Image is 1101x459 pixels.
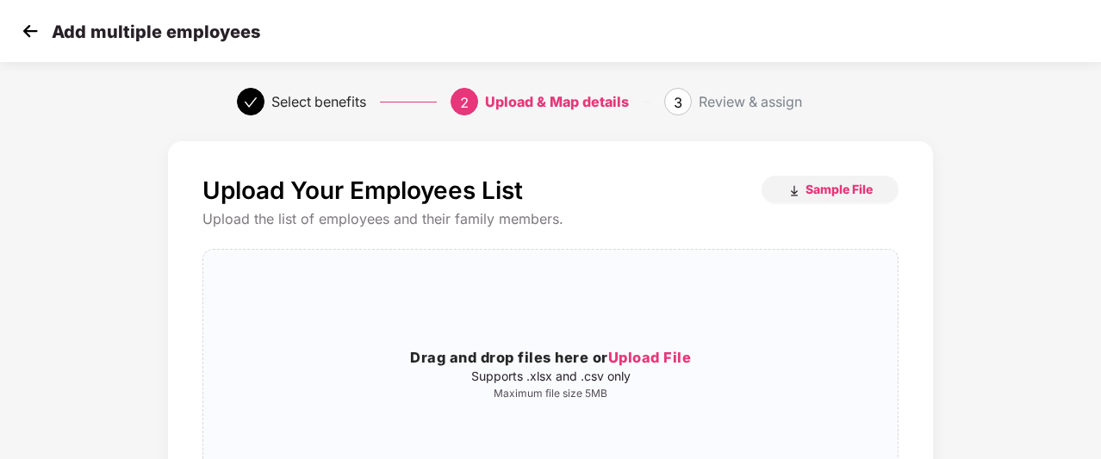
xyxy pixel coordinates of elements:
[271,88,366,115] div: Select benefits
[52,22,260,42] p: Add multiple employees
[203,347,898,369] h3: Drag and drop files here or
[203,387,898,400] p: Maximum file size 5MB
[674,94,682,111] span: 3
[699,88,802,115] div: Review & assign
[608,349,692,366] span: Upload File
[460,94,469,111] span: 2
[202,210,899,228] div: Upload the list of employees and their family members.
[806,181,873,197] span: Sample File
[787,184,801,198] img: download_icon
[203,369,898,383] p: Supports .xlsx and .csv only
[485,88,629,115] div: Upload & Map details
[762,176,899,203] button: Sample File
[244,96,258,109] span: check
[17,18,43,44] img: svg+xml;base64,PHN2ZyB4bWxucz0iaHR0cDovL3d3dy53My5vcmcvMjAwMC9zdmciIHdpZHRoPSIzMCIgaGVpZ2h0PSIzMC...
[202,176,523,205] p: Upload Your Employees List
